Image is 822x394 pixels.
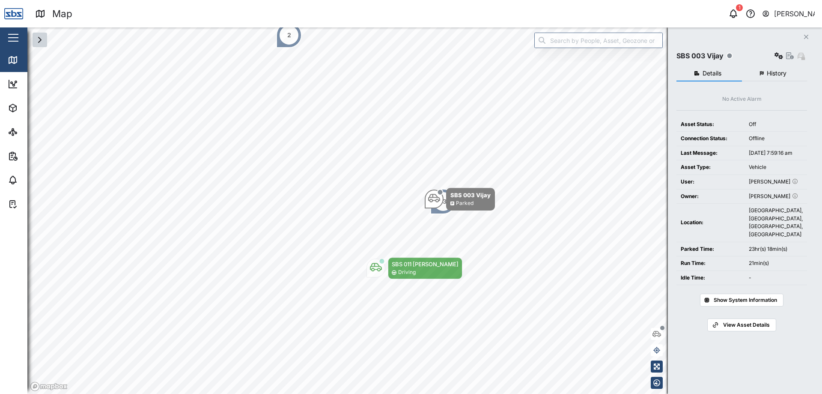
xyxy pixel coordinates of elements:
[774,9,815,19] div: [PERSON_NAME]
[276,22,302,48] div: Map marker
[22,175,49,185] div: Alarms
[767,70,786,76] span: History
[366,257,462,279] div: Map marker
[700,294,783,307] button: Show System Information
[22,151,51,161] div: Reports
[676,51,724,61] div: SBS 003 Vijay
[22,79,61,89] div: Dashboard
[287,30,291,40] div: 2
[425,188,495,211] div: Map marker
[30,382,68,391] a: Mapbox logo
[681,274,740,282] div: Idle Time:
[714,294,777,306] span: Show System Information
[723,319,770,331] span: View Asset Details
[22,103,49,113] div: Assets
[749,120,803,129] div: Off
[722,95,762,103] div: No Active Alarm
[749,245,803,253] div: 23hr(s) 18min(s)
[749,192,803,201] div: [PERSON_NAME]
[450,191,491,199] div: SBS 003 Vijay
[398,268,416,277] div: Driving
[534,33,663,48] input: Search by People, Asset, Geozone or Place
[456,199,474,208] div: Parked
[749,274,803,282] div: -
[681,192,740,201] div: Owner:
[749,259,803,268] div: 21min(s)
[681,149,740,157] div: Last Message:
[736,4,743,11] div: 1
[703,70,721,76] span: Details
[27,27,822,394] canvas: Map
[749,178,803,186] div: [PERSON_NAME]
[681,219,740,227] div: Location:
[22,127,43,137] div: Sites
[4,4,23,23] img: Main Logo
[681,163,740,171] div: Asset Type:
[681,245,740,253] div: Parked Time:
[762,8,815,20] button: [PERSON_NAME]
[52,6,72,21] div: Map
[22,55,42,65] div: Map
[749,207,803,238] div: [GEOGRAPHIC_DATA], [GEOGRAPHIC_DATA], [GEOGRAPHIC_DATA], [GEOGRAPHIC_DATA]
[392,260,459,268] div: SBS 011 [PERSON_NAME]
[749,149,803,157] div: [DATE] 7:59:16 am
[681,259,740,268] div: Run Time:
[22,199,46,209] div: Tasks
[707,319,776,331] a: View Asset Details
[749,135,803,143] div: Offline
[681,120,740,129] div: Asset Status:
[681,178,740,186] div: User:
[749,163,803,171] div: Vehicle
[681,135,740,143] div: Connection Status:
